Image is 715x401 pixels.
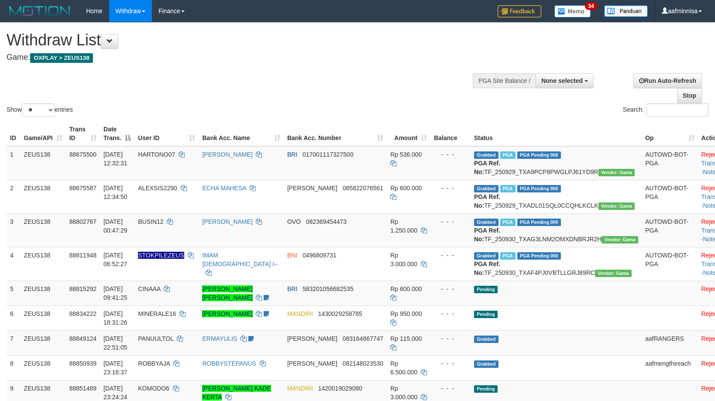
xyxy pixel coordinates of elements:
[7,121,21,146] th: ID
[517,151,561,159] span: PGA Pending
[318,310,362,317] span: Copy 1430029258785 to clipboard
[343,360,383,367] span: Copy 082148023530 to clipboard
[134,121,199,146] th: User ID: activate to sort column ascending
[474,227,500,243] b: PGA Ref. No:
[202,252,278,267] a: IMAM [DEMOGRAPHIC_DATA] I--
[7,53,468,62] h4: Game:
[390,185,422,192] span: Rp 600.000
[390,218,417,234] span: Rp 1.250.000
[602,236,638,243] span: Vendor URL: https://trx31.1velocity.biz
[500,151,516,159] span: Marked by aaftrukkakada
[554,5,591,17] img: Button%20Memo.svg
[598,202,635,210] span: Vendor URL: https://trx31.1velocity.biz
[474,336,498,343] span: Grabbed
[7,103,73,117] label: Show entries
[474,151,498,159] span: Grabbed
[202,285,252,301] a: [PERSON_NAME] [PERSON_NAME]
[22,103,55,117] select: Showentries
[103,185,127,200] span: [DATE] 12:34:50
[103,310,127,326] span: [DATE] 18:31:26
[69,285,96,292] span: 88815292
[473,73,536,88] div: PGA Site Balance /
[434,334,467,343] div: - - -
[103,252,127,267] span: [DATE] 06:52:27
[302,151,354,158] span: Copy 017001117327500 to clipboard
[7,330,21,355] td: 7
[202,335,237,342] a: ERMAYULIS
[21,355,66,380] td: ZEUS138
[642,146,698,180] td: AUTOWD-BOT-PGA
[474,252,498,260] span: Grabbed
[69,385,96,392] span: 88851489
[498,5,541,17] img: Feedback.jpg
[202,185,246,192] a: ECHA MAHESA
[287,285,297,292] span: BRI
[7,281,21,305] td: 5
[7,247,21,281] td: 4
[302,285,354,292] span: Copy 583201056682535 to clipboard
[434,251,467,260] div: - - -
[434,309,467,318] div: - - -
[138,218,163,225] span: BUSIN12
[202,218,252,225] a: [PERSON_NAME]
[517,219,561,226] span: PGA Pending
[103,335,127,351] span: [DATE] 22:51:05
[284,121,387,146] th: Bank Acc. Number: activate to sort column ascending
[138,285,160,292] span: CINAAA
[642,121,698,146] th: Op: activate to sort column ascending
[103,218,127,234] span: [DATE] 00:47:29
[434,284,467,293] div: - - -
[474,286,498,293] span: Pending
[474,160,500,175] b: PGA Ref. No:
[306,218,347,225] span: Copy 082369454473 to clipboard
[21,247,66,281] td: ZEUS138
[7,4,73,17] img: MOTION_logo.png
[138,385,169,392] span: KOMODO6
[21,180,66,213] td: ZEUS138
[517,252,561,260] span: PGA Pending
[202,360,256,367] a: ROBBYSTEPANUS
[500,219,516,226] span: Marked by aafsreyleap
[21,146,66,180] td: ZEUS138
[646,103,708,117] input: Search:
[585,2,597,10] span: 34
[474,311,498,318] span: Pending
[69,310,96,317] span: 88834222
[541,77,583,84] span: None selected
[642,247,698,281] td: AUTOWD-BOT-PGA
[103,360,127,376] span: [DATE] 23:16:37
[434,217,467,226] div: - - -
[21,121,66,146] th: Game/API: activate to sort column ascending
[30,53,93,63] span: OXPLAY > ZEUS138
[343,185,383,192] span: Copy 085822076561 to clipboard
[103,385,127,401] span: [DATE] 23:24:24
[471,213,642,247] td: TF_250930_TXAG3LNM2OMXDNBRJR2H
[69,151,96,158] span: 88675500
[604,5,648,17] img: panduan.png
[103,151,127,167] span: [DATE] 12:32:31
[138,185,177,192] span: ALEXSIS2290
[103,285,127,301] span: [DATE] 09:41:25
[677,88,702,103] a: Stop
[598,169,635,176] span: Vendor URL: https://trx31.1velocity.biz
[199,121,283,146] th: Bank Acc. Name: activate to sort column ascending
[390,335,422,342] span: Rp 115.000
[287,151,297,158] span: BRI
[7,146,21,180] td: 1
[390,151,422,158] span: Rp 536.000
[471,247,642,281] td: TF_250930_TXAF4PJ0VBTLLGRJ89RC
[69,360,96,367] span: 88850939
[474,193,500,209] b: PGA Ref. No:
[202,310,252,317] a: [PERSON_NAME]
[434,184,467,192] div: - - -
[434,359,467,368] div: - - -
[434,384,467,393] div: - - -
[390,310,422,317] span: Rp 950.000
[7,305,21,330] td: 6
[138,252,184,259] span: Nama rekening ada tanda titik/strip, harap diedit
[434,150,467,159] div: - - -
[69,185,96,192] span: 88675587
[287,335,337,342] span: [PERSON_NAME]
[536,73,594,88] button: None selected
[595,270,632,277] span: Vendor URL: https://trx31.1velocity.biz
